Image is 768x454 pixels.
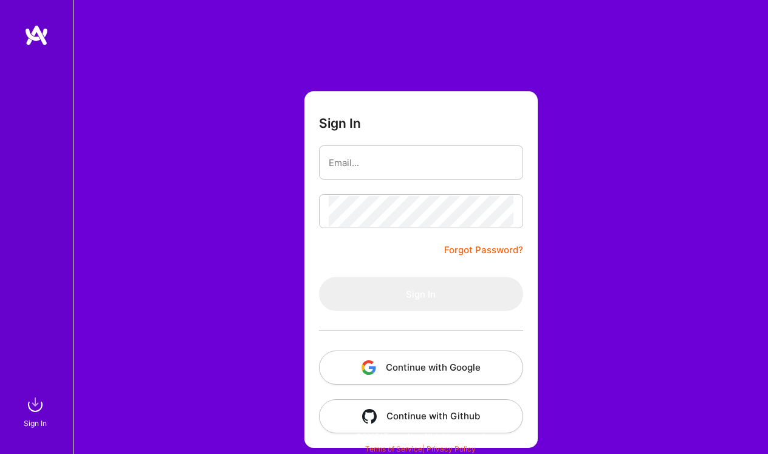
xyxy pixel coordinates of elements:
[73,421,768,451] div: © 2025 ATeams Inc., All rights reserved.
[24,24,49,46] img: logo
[23,393,47,417] img: sign in
[362,409,377,424] img: icon
[319,399,523,433] button: Continue with Github
[26,393,47,430] a: sign inSign In
[362,360,376,375] img: icon
[365,444,422,453] a: Terms of Service
[319,116,361,131] h3: Sign In
[319,351,523,385] button: Continue with Google
[24,417,47,430] div: Sign In
[427,444,476,453] a: Privacy Policy
[444,243,523,257] a: Forgot Password?
[365,444,476,453] span: |
[319,277,523,311] button: Sign In
[329,147,513,178] input: Email...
